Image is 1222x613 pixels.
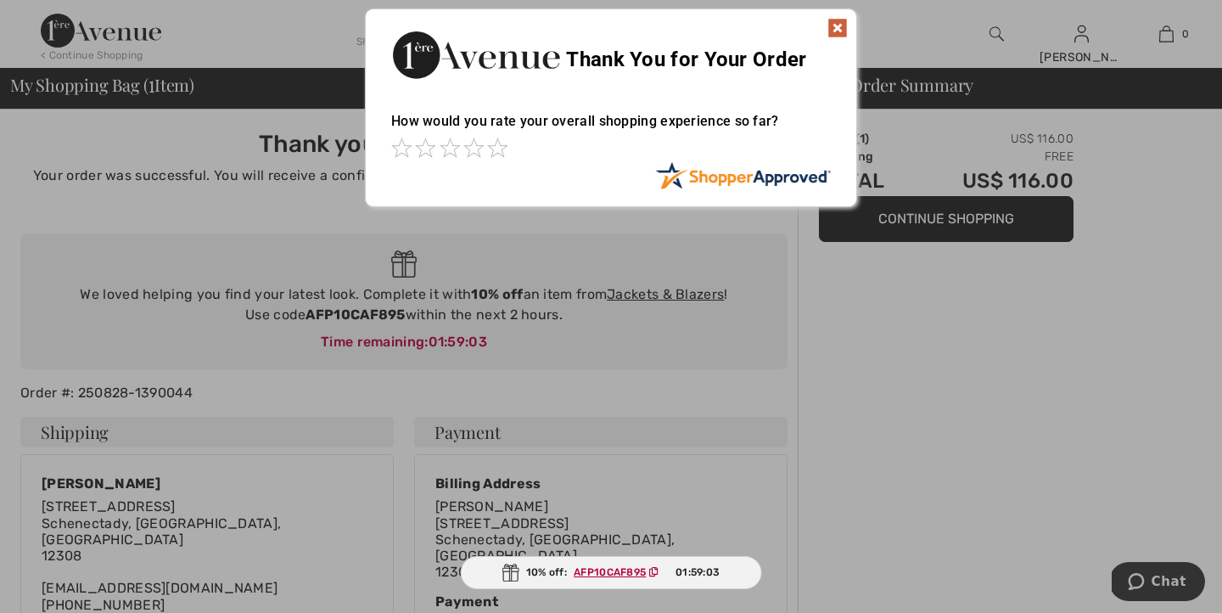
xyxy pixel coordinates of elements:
[461,556,762,589] div: 10% off:
[574,566,646,578] ins: AFP10CAF895
[502,564,519,582] img: Gift.svg
[391,26,561,83] img: Thank You for Your Order
[675,565,720,580] span: 01:59:03
[566,48,806,71] span: Thank You for Your Order
[827,18,848,38] img: x
[40,12,75,27] span: Chat
[391,96,831,161] div: How would you rate your overall shopping experience so far?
